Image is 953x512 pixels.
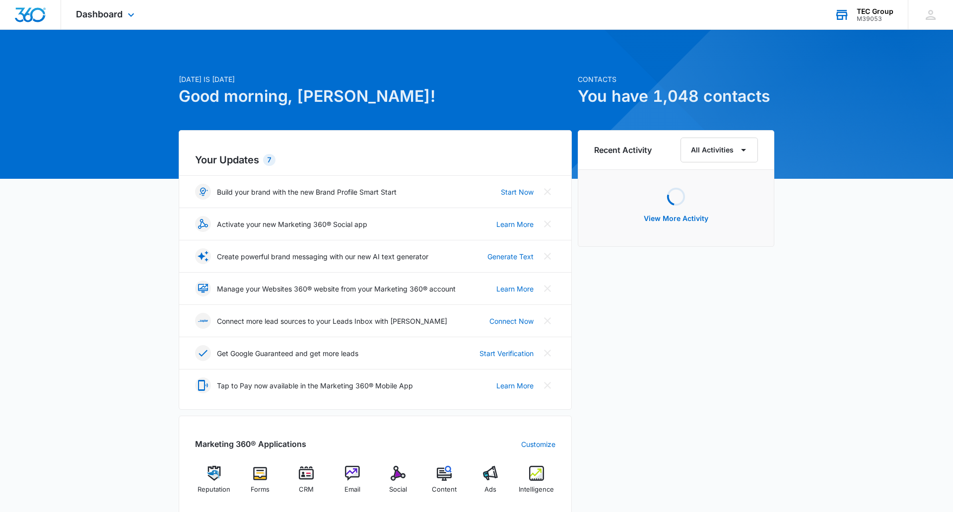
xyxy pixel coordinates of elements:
[540,345,555,361] button: Close
[198,485,230,495] span: Reputation
[501,187,534,197] a: Start Now
[195,438,306,450] h2: Marketing 360® Applications
[195,152,555,167] h2: Your Updates
[195,466,233,502] a: Reputation
[389,485,407,495] span: Social
[594,144,652,156] h6: Recent Activity
[484,485,496,495] span: Ads
[540,377,555,393] button: Close
[263,154,275,166] div: 7
[521,439,555,449] a: Customize
[496,380,534,391] a: Learn More
[489,316,534,326] a: Connect Now
[179,74,572,84] p: [DATE] is [DATE]
[540,216,555,232] button: Close
[379,466,417,502] a: Social
[251,485,270,495] span: Forms
[425,466,464,502] a: Content
[76,9,123,19] span: Dashboard
[217,284,456,294] p: Manage your Websites 360® website from your Marketing 360® account
[578,84,774,108] h1: You have 1,048 contacts
[217,348,358,359] p: Get Google Guaranteed and get more leads
[519,485,554,495] span: Intelligence
[634,207,718,230] button: View More Activity
[857,15,893,22] div: account id
[857,7,893,15] div: account name
[681,138,758,162] button: All Activities
[540,281,555,296] button: Close
[179,84,572,108] h1: Good morning, [PERSON_NAME]!
[217,187,397,197] p: Build your brand with the new Brand Profile Smart Start
[217,380,413,391] p: Tap to Pay now available in the Marketing 360® Mobile App
[299,485,314,495] span: CRM
[540,184,555,200] button: Close
[217,251,428,262] p: Create powerful brand messaging with our new AI text generator
[217,219,367,229] p: Activate your new Marketing 360® Social app
[479,348,534,359] a: Start Verification
[287,466,326,502] a: CRM
[496,219,534,229] a: Learn More
[472,466,510,502] a: Ads
[344,485,360,495] span: Email
[517,466,555,502] a: Intelligence
[540,248,555,264] button: Close
[487,251,534,262] a: Generate Text
[333,466,371,502] a: Email
[496,284,534,294] a: Learn More
[241,466,279,502] a: Forms
[540,313,555,329] button: Close
[432,485,457,495] span: Content
[217,316,447,326] p: Connect more lead sources to your Leads Inbox with [PERSON_NAME]
[578,74,774,84] p: Contacts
